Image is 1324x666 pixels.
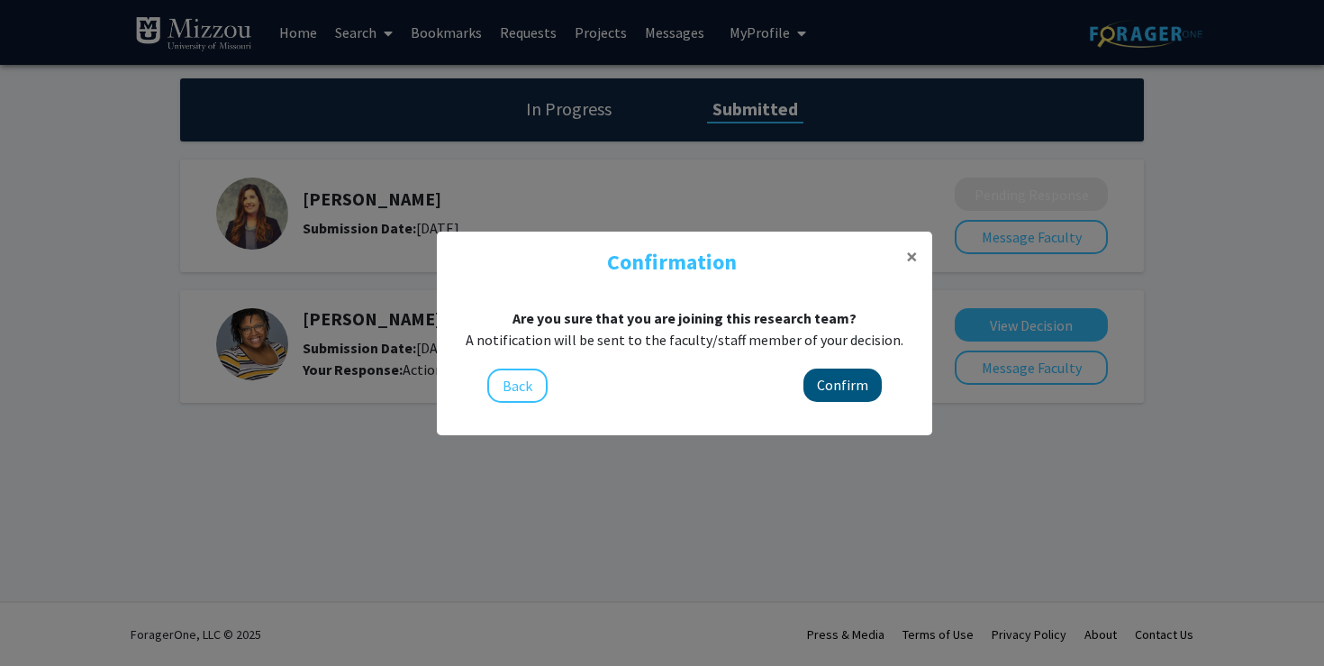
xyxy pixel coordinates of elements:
div: A notification will be sent to the faculty/staff member of your decision. [451,329,918,351]
b: Are you sure that you are joining this research team? [512,309,857,327]
span: × [906,242,918,270]
h4: Confirmation [451,246,892,278]
button: Confirm [803,369,882,402]
button: Close [892,232,932,282]
iframe: Chat [14,585,77,652]
button: Back [487,369,548,403]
